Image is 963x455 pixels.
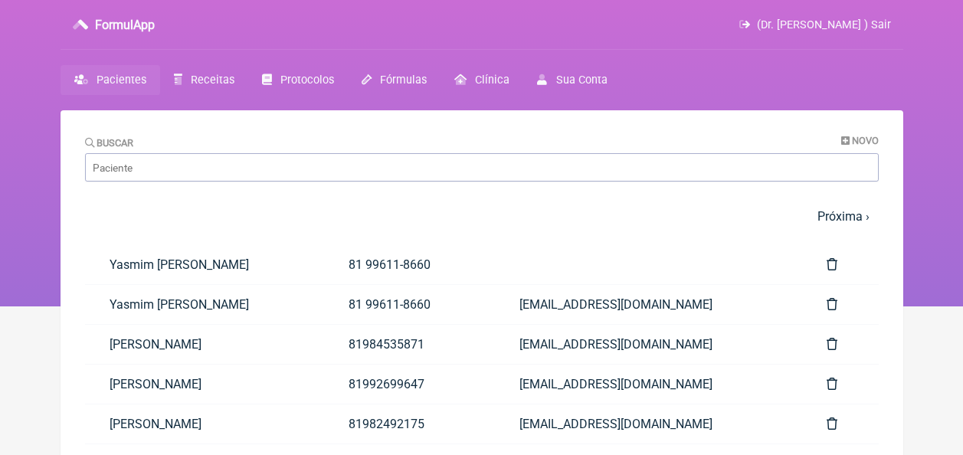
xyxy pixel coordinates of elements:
[817,209,870,224] a: Próxima ›
[95,18,155,32] h3: FormulApp
[280,74,334,87] span: Protocolos
[85,325,324,364] a: [PERSON_NAME]
[495,285,802,324] a: [EMAIL_ADDRESS][DOMAIN_NAME]
[191,74,234,87] span: Receitas
[324,245,495,284] a: 81 99611-8660
[85,245,324,284] a: Yasmim [PERSON_NAME]
[475,74,509,87] span: Clínica
[248,65,348,95] a: Protocolos
[85,153,879,182] input: Paciente
[160,65,248,95] a: Receitas
[757,18,891,31] span: (Dr. [PERSON_NAME] ) Sair
[852,135,879,146] span: Novo
[85,365,324,404] a: [PERSON_NAME]
[324,404,495,444] a: 81982492175
[380,74,427,87] span: Fórmulas
[324,325,495,364] a: 81984535871
[61,65,160,95] a: Pacientes
[523,65,621,95] a: Sua Conta
[85,285,324,324] a: Yasmim [PERSON_NAME]
[85,404,324,444] a: [PERSON_NAME]
[495,325,802,364] a: [EMAIL_ADDRESS][DOMAIN_NAME]
[495,365,802,404] a: [EMAIL_ADDRESS][DOMAIN_NAME]
[556,74,608,87] span: Sua Conta
[495,404,802,444] a: [EMAIL_ADDRESS][DOMAIN_NAME]
[85,137,134,149] label: Buscar
[324,365,495,404] a: 81992699647
[348,65,441,95] a: Fórmulas
[97,74,146,87] span: Pacientes
[841,135,879,146] a: Novo
[739,18,890,31] a: (Dr. [PERSON_NAME] ) Sair
[324,285,495,324] a: 81 99611-8660
[85,200,879,233] nav: pager
[441,65,523,95] a: Clínica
